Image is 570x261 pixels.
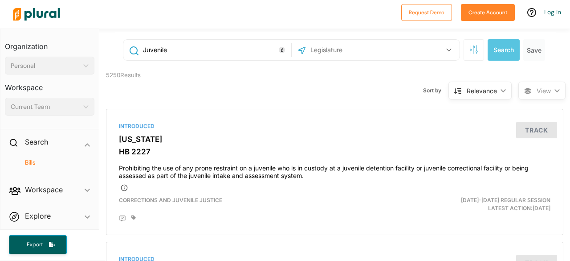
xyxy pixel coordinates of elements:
div: Add tags [131,215,136,220]
div: Add Position Statement [119,215,126,222]
span: Search Filters [469,45,478,53]
h3: HB 2227 [119,147,550,156]
span: [DATE]-[DATE] Regular Session [461,197,550,203]
button: Search [488,39,520,61]
a: Request Demo [401,7,452,17]
button: Create Account [461,4,515,21]
button: Save [523,39,545,61]
button: Track [516,122,557,138]
span: Sort by [423,87,448,95]
div: Latest Action: [DATE] [409,196,557,212]
div: Tooltip anchor [278,46,286,54]
span: View [537,86,551,95]
div: Personal [11,61,80,70]
div: 5250 Results [99,68,217,102]
button: Export [9,235,67,254]
div: Introduced [119,122,550,130]
a: Create Account [461,7,515,17]
input: Legislature [309,41,405,58]
input: Enter keywords, bill # or legislator name [142,41,289,58]
a: Bills [14,158,90,167]
div: Relevance [467,86,497,95]
h3: [US_STATE] [119,135,550,144]
h4: Prohibiting the use of any prone restraint on a juvenile who is in custody at a juvenile detentio... [119,160,550,180]
div: Current Team [11,102,80,112]
a: Log In [544,8,561,16]
button: Request Demo [401,4,452,21]
h2: Search [25,137,48,147]
span: Export [20,241,49,249]
span: Corrections and Juvenile Justice [119,197,222,203]
h3: Organization [5,33,94,53]
h3: Workspace [5,75,94,94]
